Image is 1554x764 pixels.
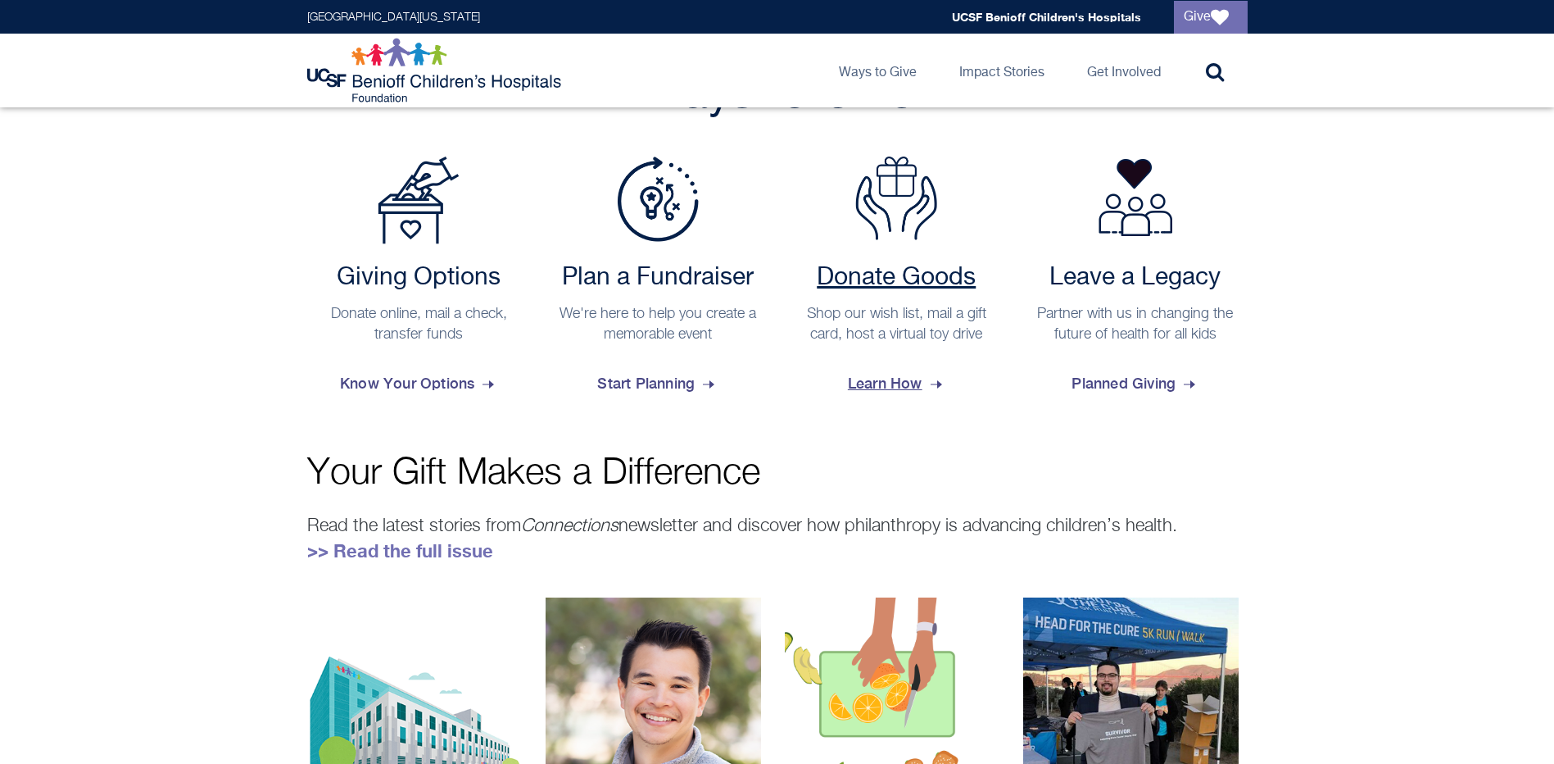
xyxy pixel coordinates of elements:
a: Payment Options Giving Options Donate online, mail a check, transfer funds Know Your Options [307,157,532,406]
a: >> Read the full issue [307,540,493,562]
h2: Plan a Fundraiser [554,263,762,293]
p: Read the latest stories from newsletter and discover how philanthropy is advancing children’s hea... [307,512,1248,565]
span: Know Your Options [340,362,497,406]
span: Start Planning [597,362,718,406]
em: Connections [521,517,618,535]
p: Donate online, mail a check, transfer funds [315,304,523,345]
p: We're here to help you create a memorable event [554,304,762,345]
h2: Giving Options [315,263,523,293]
a: Get Involved [1074,34,1174,107]
a: UCSF Benioff Children's Hospitals [952,10,1141,24]
span: Learn How [848,362,945,406]
a: Impact Stories [946,34,1058,107]
img: Plan a Fundraiser [617,157,699,242]
a: Ways to Give [826,34,930,107]
img: Payment Options [378,157,460,244]
p: Partner with us in changing the future of health for all kids [1031,304,1239,345]
span: Planned Giving [1071,362,1198,406]
h2: Leave a Legacy [1031,263,1239,293]
a: Plan a Fundraiser Plan a Fundraiser We're here to help you create a memorable event Start Planning [546,157,770,406]
img: Donate Goods [855,157,937,240]
a: Leave a Legacy Partner with us in changing the future of health for all kids Planned Giving [1023,157,1248,406]
p: Your Gift Makes a Difference [307,455,1248,492]
h2: Donate Goods [793,263,1001,293]
a: [GEOGRAPHIC_DATA][US_STATE] [307,11,480,23]
a: Give [1174,1,1248,34]
a: Donate Goods Donate Goods Shop our wish list, mail a gift card, host a virtual toy drive Learn How [785,157,1009,406]
p: Shop our wish list, mail a gift card, host a virtual toy drive [793,304,1001,345]
img: Logo for UCSF Benioff Children's Hospitals Foundation [307,38,565,103]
